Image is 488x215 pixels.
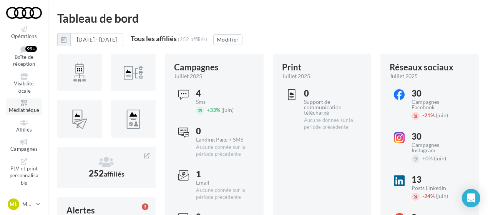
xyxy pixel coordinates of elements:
[6,118,42,135] a: Affiliés
[13,54,35,67] span: Boîte de réception
[10,146,38,152] span: Campagnes
[304,99,362,115] div: Support de communication téléchargé
[89,168,124,178] span: 252
[207,107,220,113] span: 33%
[207,107,210,113] span: +
[6,72,42,95] a: Visibilité locale
[196,127,247,135] div: 0
[57,33,123,46] button: [DATE] - [DATE]
[221,107,234,113] span: (juin)
[196,137,247,142] div: Landing Page + SMS
[6,197,42,212] a: ML Marine LE BON
[196,99,247,105] div: Sms
[422,155,425,162] span: +
[412,99,463,110] div: Campagnes Facebook
[422,193,424,199] span: -
[412,185,463,191] div: Posts LinkedIn
[131,35,177,42] div: Tous les affiliés
[196,170,247,178] div: 1
[282,72,310,80] span: juillet 2025
[6,98,42,115] a: Médiathèque
[390,72,418,80] span: juillet 2025
[6,157,42,188] a: PLV et print personnalisable
[412,89,463,98] div: 30
[174,63,219,72] div: Campagnes
[436,112,448,118] span: (juin)
[66,206,95,215] div: Alertes
[462,189,480,207] div: Open Intercom Messenger
[70,33,123,46] button: [DATE] - [DATE]
[390,63,453,72] div: Réseaux sociaux
[196,187,247,201] div: Aucune donnée sur la période précédente
[412,132,463,141] div: 30
[25,46,37,52] div: 99+
[422,193,435,199] span: 24%
[304,89,362,98] div: 0
[304,117,362,131] div: Aucune donnée sur la période précédente
[104,170,124,178] span: affiliés
[16,127,32,133] span: Affiliés
[436,193,448,199] span: (juin)
[412,142,463,153] div: Campagnes Instagram
[11,33,37,39] span: Opérations
[14,80,34,94] span: Visibilité locale
[282,63,302,72] div: Print
[412,175,463,184] div: 13
[9,107,40,113] span: Médiathèque
[422,155,433,162] span: 0%
[6,137,42,154] a: Campagnes
[6,44,42,69] a: Boîte de réception 99+
[22,200,33,208] p: Marine LE BON
[196,180,247,185] div: Email
[57,12,479,24] div: Tableau de bord
[10,165,39,186] span: PLV et print personnalisable
[196,89,247,98] div: 4
[196,144,247,158] div: Aucune donnée sur la période précédente
[174,72,202,80] span: juillet 2025
[178,36,207,42] div: (252 affiliés)
[213,34,242,45] button: Modifier
[10,200,17,208] span: ML
[422,112,435,118] span: 21%
[6,25,42,41] a: Opérations
[434,155,446,162] span: (juin)
[422,112,424,118] span: -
